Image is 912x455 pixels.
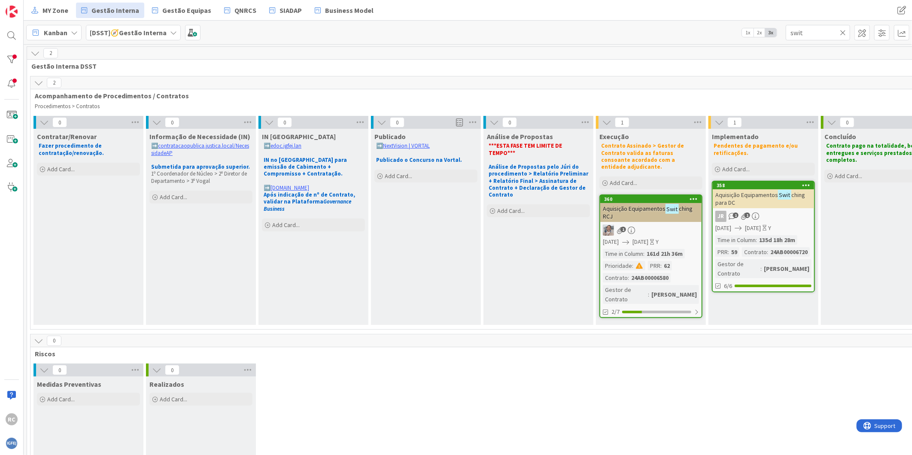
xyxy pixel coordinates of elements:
[760,264,762,273] span: :
[149,132,250,141] span: Informação de Necessidade (IN)
[835,172,862,180] span: Add Card...
[44,27,67,38] span: Kanban
[6,413,18,425] div: RC
[648,290,649,299] span: :
[767,247,768,257] span: :
[91,5,139,15] span: Gestão Interna
[264,198,353,212] em: Governance Business
[376,143,476,149] p: ➡️
[271,142,301,149] a: edoc.igfej.lan
[733,212,739,218] span: 1
[149,380,184,388] span: Realizados
[745,212,750,218] span: 1
[603,205,693,220] span: ching RCJ
[390,117,404,127] span: 0
[629,273,671,282] div: 24AB00006580
[162,5,211,15] span: Gestão Equipas
[715,211,727,222] div: JR
[742,28,754,37] span: 1x
[165,365,179,375] span: 0
[6,6,18,18] img: Visit kanbanzone.com
[39,142,104,156] strong: Fazer procedimento de contratação/renovação.
[662,261,672,270] div: 62
[489,163,590,198] strong: Análise de Propostas pelo Júri do procedimento > Relatório Preliminar + Relatório Final > Assinat...
[76,3,144,18] a: Gestão Interna
[497,207,525,215] span: Add Card...
[762,264,812,273] div: [PERSON_NAME]
[620,227,626,232] span: 1
[264,143,363,149] p: ➡️
[648,261,660,270] div: PRR
[757,235,797,245] div: 135d 18h 28m
[599,132,629,141] span: Execução
[43,5,68,15] span: MY Zone
[151,143,251,157] p: ➡️
[615,117,629,127] span: 1
[603,261,632,270] div: Prioridade
[603,224,614,236] img: MB
[717,182,814,188] div: 358
[715,247,728,257] div: PRR
[280,5,302,15] span: SIADAP
[219,3,261,18] a: QNRCS
[272,221,300,229] span: Add Card...
[778,190,791,200] mark: Swit
[385,172,412,180] span: Add Card...
[656,237,659,246] div: Y
[271,184,309,191] a: [DOMAIN_NAME]
[90,28,167,37] b: [DSST]🧭Gestão Interna
[714,142,799,156] strong: Pendentes de pagamento e/ou retificações.
[666,204,679,214] mark: Swit
[713,211,814,222] div: JR
[599,194,702,318] a: 360Aquisição EquipamentosSwitching RCJMB[DATE][DATE]YTime in Column:161d 21h 36mPrioridade:PRR:62...
[376,156,462,164] strong: Publicado o Concurso na Vortal.
[754,28,765,37] span: 2x
[262,132,336,141] span: IN Aprovada
[487,132,553,141] span: Análise de Propostas
[742,247,767,257] div: Contrato
[603,249,643,258] div: Time in Column
[264,156,348,178] strong: IN no [GEOGRAPHIC_DATA] para emissão de Cabimento + Compromisso + Contratação.
[713,182,814,208] div: 358Aquisição EquipamentosSwitching para DC
[603,273,628,282] div: Contrato
[37,380,101,388] span: Medidas Preventivas
[160,395,187,403] span: Add Card...
[264,3,307,18] a: SIADAP
[374,132,406,141] span: Publicado
[610,179,637,187] span: Add Card...
[715,235,756,245] div: Time in Column
[786,25,850,40] input: Quick Filter...
[6,437,18,449] img: avatar
[712,181,815,292] a: 358Aquisição EquipamentosSwitching para DCJR[DATE][DATE]YTime in Column:135d 18h 28mPRR:59Contrat...
[649,290,699,299] div: [PERSON_NAME]
[768,247,810,257] div: 24AB00006720
[644,249,685,258] div: 161d 21h 36m
[712,132,759,141] span: Implementado
[628,273,629,282] span: :
[151,163,250,170] strong: Submetida para aprovação superior.
[264,185,363,191] p: ➡️
[603,237,619,246] span: [DATE]
[600,195,702,203] div: 360
[745,224,761,233] span: [DATE]
[632,261,633,270] span: :
[47,395,75,403] span: Add Card...
[264,191,356,212] strong: Após indicação de nº de Contrato, validar na Plataforma
[52,365,67,375] span: 0
[603,285,648,304] div: Gestor de Contrato
[824,132,856,141] span: Concluído
[713,182,814,189] div: 358
[383,142,430,149] a: NextVision | VORTAL
[52,117,67,127] span: 0
[147,3,216,18] a: Gestão Equipas
[43,48,58,58] span: 2
[165,117,179,127] span: 0
[715,191,805,206] span: ching para DC
[502,117,517,127] span: 0
[26,3,73,18] a: MY Zone
[47,336,61,346] span: 0
[643,249,644,258] span: :
[765,28,777,37] span: 3x
[660,261,662,270] span: :
[715,224,731,233] span: [DATE]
